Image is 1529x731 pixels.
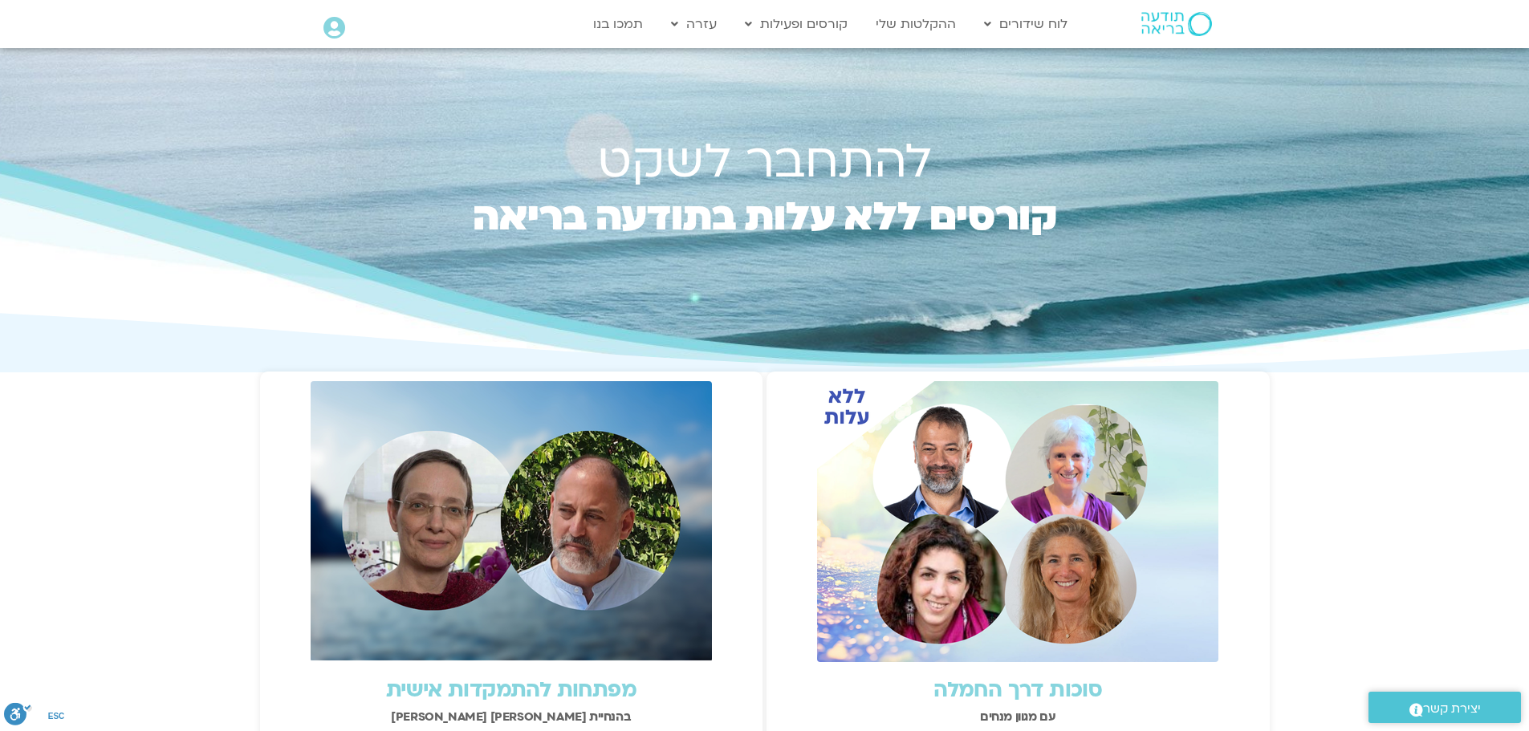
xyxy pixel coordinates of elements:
a: יצירת קשר [1368,692,1521,723]
h1: להתחבר לשקט [439,140,1091,184]
span: יצירת קשר [1423,698,1481,720]
a: תמכו בנו [585,9,651,39]
h2: בהנחיית [PERSON_NAME] [PERSON_NAME] [268,710,755,724]
a: לוח שידורים [976,9,1076,39]
a: עזרה [663,9,725,39]
a: קורסים ופעילות [737,9,856,39]
img: תודעה בריאה [1141,12,1212,36]
h2: קורסים ללא עלות בתודעה בריאה [439,200,1091,272]
a: סוכות דרך החמלה [933,676,1102,705]
h2: עם מגוון מנחים [775,710,1262,724]
a: מפתחות להתמקדות אישית [386,676,636,705]
a: ההקלטות שלי [868,9,964,39]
